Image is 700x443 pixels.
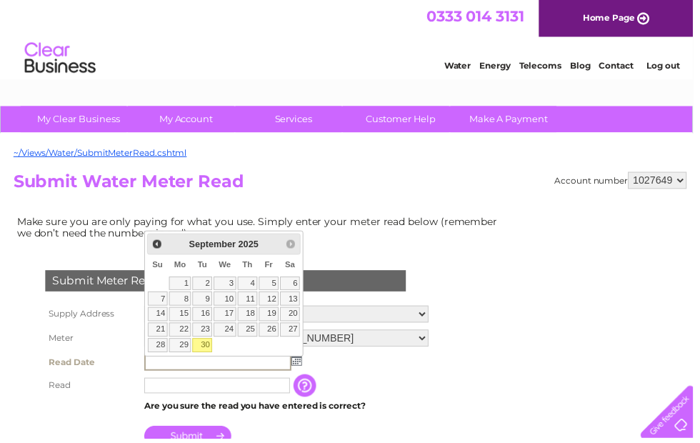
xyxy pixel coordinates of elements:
[14,214,514,244] td: Make sure you are only paying for what you use. Simply enter your meter read below (remember we d...
[24,37,97,81] img: logo.png
[294,358,305,369] img: ...
[14,174,694,201] h2: Submit Water Meter Read
[653,61,686,71] a: Log out
[21,107,139,134] a: My Clear Business
[240,294,260,309] a: 11
[283,279,303,294] a: 6
[171,279,193,294] a: 1
[171,294,193,309] a: 8
[171,310,193,324] a: 15
[42,329,142,354] th: Meter
[245,263,255,272] span: Thursday
[14,149,189,159] a: ~/Views/Water/SubmitMeterRead.cshtml
[431,7,529,25] a: 0333 014 3131
[216,294,239,309] a: 10
[346,107,464,134] a: Customer Help
[42,354,142,378] th: Read Date
[149,294,169,309] a: 7
[455,107,573,134] a: Make A Payment
[288,263,298,272] span: Saturday
[240,310,260,324] a: 18
[153,241,164,252] span: Prev
[449,61,476,71] a: Water
[216,326,239,340] a: 24
[194,342,214,356] a: 30
[46,273,410,294] div: Submit Meter Read
[149,326,169,340] a: 21
[149,310,169,324] a: 14
[560,174,694,191] div: Account number
[240,326,260,340] a: 25
[283,310,303,324] a: 20
[283,294,303,309] a: 13
[283,326,303,340] a: 27
[194,310,214,324] a: 16
[42,305,142,329] th: Supply Address
[142,401,436,419] td: Are you sure the read you have entered is correct?
[267,263,276,272] span: Friday
[484,61,516,71] a: Energy
[238,107,356,134] a: Services
[240,279,260,294] a: 4
[14,8,689,69] div: Clear Business is a trading name of Verastar Limited (registered in [GEOGRAPHIC_DATA] No. 3667643...
[194,294,214,309] a: 9
[261,279,281,294] a: 5
[216,279,239,294] a: 3
[171,326,193,340] a: 22
[194,279,214,294] a: 2
[261,326,281,340] a: 26
[171,342,193,356] a: 29
[261,294,281,309] a: 12
[176,263,188,272] span: Monday
[194,326,214,340] a: 23
[221,263,233,272] span: Wednesday
[524,61,567,71] a: Telecoms
[199,263,209,272] span: Tuesday
[191,242,238,252] span: September
[42,378,142,401] th: Read
[261,310,281,324] a: 19
[151,238,167,254] a: Prev
[296,378,322,401] input: Information
[576,61,596,71] a: Blog
[241,242,261,252] span: 2025
[216,310,239,324] a: 17
[154,263,164,272] span: Sunday
[605,61,640,71] a: Contact
[149,342,169,356] a: 28
[129,107,247,134] a: My Account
